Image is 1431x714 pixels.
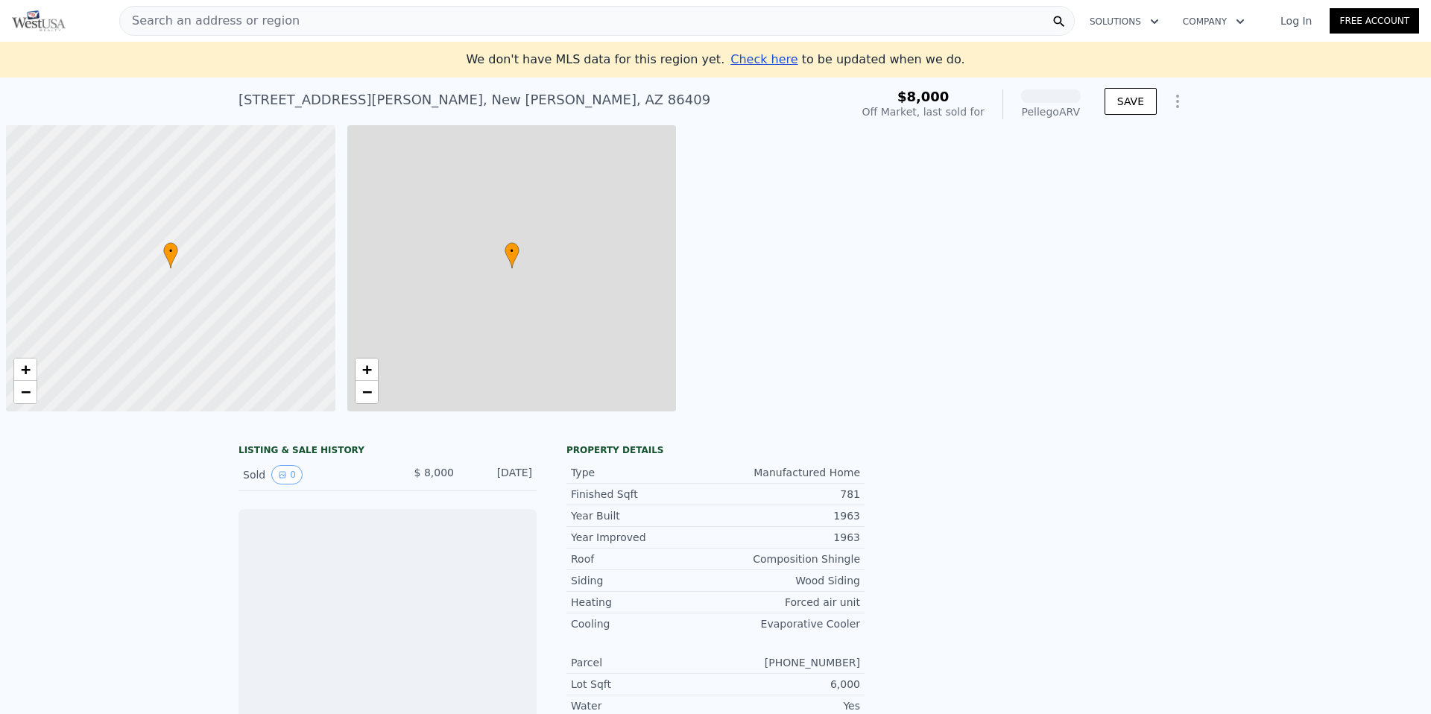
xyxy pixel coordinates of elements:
[571,487,715,502] div: Finished Sqft
[566,444,865,456] div: Property details
[466,465,532,484] div: [DATE]
[730,52,797,66] span: Check here
[238,89,710,110] div: [STREET_ADDRESS][PERSON_NAME] , New [PERSON_NAME] , AZ 86409
[1105,88,1157,115] button: SAVE
[571,655,715,670] div: Parcel
[238,444,537,459] div: LISTING & SALE HISTORY
[1171,8,1257,35] button: Company
[361,382,371,401] span: −
[12,10,66,31] img: Pellego
[163,242,178,268] div: •
[715,508,860,523] div: 1963
[862,104,985,119] div: Off Market, last sold for
[356,381,378,403] a: Zoom out
[715,616,860,631] div: Evaporative Cooler
[356,358,378,381] a: Zoom in
[1330,8,1419,34] a: Free Account
[14,381,37,403] a: Zoom out
[730,51,964,69] div: to be updated when we do.
[14,358,37,381] a: Zoom in
[505,244,519,258] span: •
[715,573,860,588] div: Wood Siding
[571,508,715,523] div: Year Built
[715,677,860,692] div: 6,000
[120,12,300,30] span: Search an address or region
[571,698,715,713] div: Water
[571,465,715,480] div: Type
[1163,86,1192,116] button: Show Options
[571,595,715,610] div: Heating
[715,655,860,670] div: [PHONE_NUMBER]
[571,677,715,692] div: Lot Sqft
[361,360,371,379] span: +
[1078,8,1171,35] button: Solutions
[571,616,715,631] div: Cooling
[1263,13,1330,28] a: Log In
[505,242,519,268] div: •
[414,467,454,478] span: $ 8,000
[21,360,31,379] span: +
[21,382,31,401] span: −
[243,465,376,484] div: Sold
[271,465,303,484] button: View historical data
[715,487,860,502] div: 781
[715,552,860,566] div: Composition Shingle
[571,573,715,588] div: Siding
[163,244,178,258] span: •
[897,89,949,104] span: $8,000
[466,51,964,69] div: We don't have MLS data for this region yet.
[715,530,860,545] div: 1963
[715,465,860,480] div: Manufactured Home
[715,698,860,713] div: Yes
[1021,104,1081,119] div: Pellego ARV
[571,552,715,566] div: Roof
[715,595,860,610] div: Forced air unit
[571,530,715,545] div: Year Improved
